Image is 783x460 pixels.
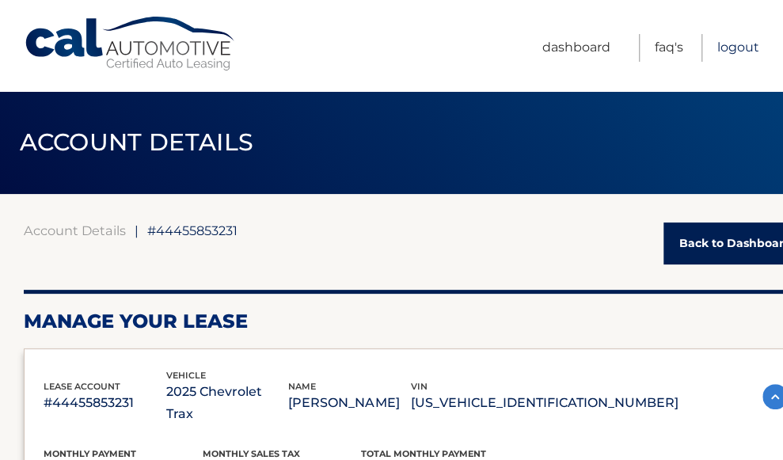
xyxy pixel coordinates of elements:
a: Cal Automotive [24,16,238,72]
span: | [135,222,139,238]
span: ACCOUNT DETAILS [20,127,254,157]
span: #44455853231 [147,222,238,238]
a: Dashboard [542,34,610,62]
p: [PERSON_NAME] [288,392,411,414]
span: vehicle [166,370,206,381]
span: Monthly sales Tax [203,448,300,459]
a: FAQ's [655,34,683,62]
span: Monthly Payment [44,448,136,459]
a: Logout [717,34,759,62]
a: Account Details [24,222,126,238]
p: [US_VEHICLE_IDENTIFICATION_NUMBER] [411,392,678,414]
span: Total Monthly Payment [361,448,486,459]
p: #44455853231 [44,392,166,414]
span: vin [411,381,428,392]
span: name [288,381,316,392]
p: 2025 Chevrolet Trax [166,381,289,425]
span: lease account [44,381,120,392]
